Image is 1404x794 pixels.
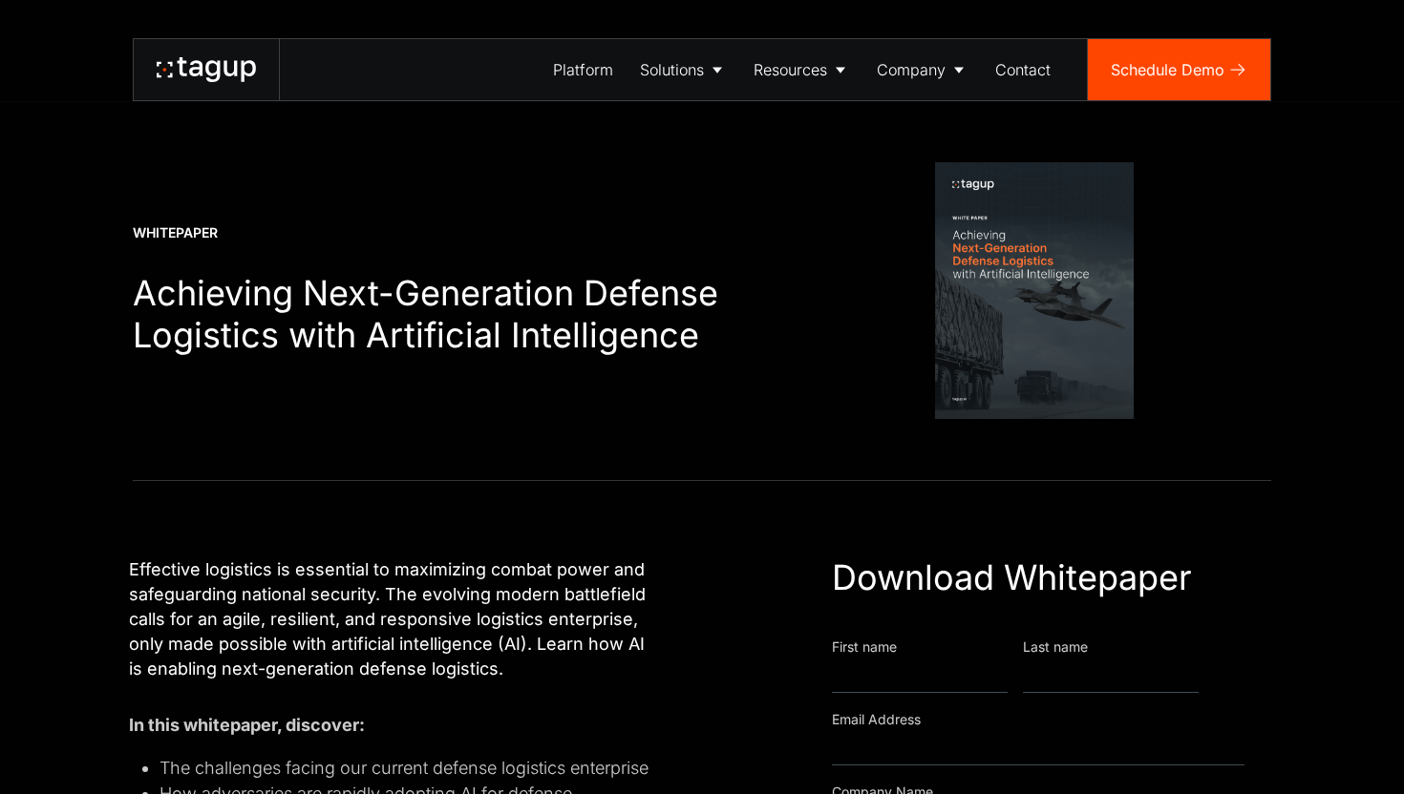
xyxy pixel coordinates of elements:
a: Resources [740,39,863,100]
div: Contact [995,58,1051,81]
div: First name [832,637,1008,657]
div: Company [877,58,946,81]
div: Resources [754,58,827,81]
div: Schedule Demo [1111,58,1224,81]
p: Effective logistics is essential to maximizing combat power and safeguarding national security. T... [129,557,656,681]
div: Last name [1023,637,1199,657]
strong: In this whitepaper, discover: [129,715,365,735]
div: Platform [553,58,613,81]
div: Download Whitepaper [832,557,1244,599]
img: Whitepaper Cover [935,162,1134,419]
a: Contact [982,39,1064,100]
a: Schedule Demo [1088,39,1270,100]
div: Whitepaper [133,223,736,242]
li: The challenges facing our current defense logistics enterprise [160,755,656,781]
a: Platform [540,39,627,100]
h1: Achieving Next-Generation Defense Logistics with Artificial Intelligence [133,273,736,357]
a: Solutions [627,39,740,100]
a: Company [863,39,982,100]
div: Email Address [832,710,1244,729]
div: Solutions [640,58,704,81]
